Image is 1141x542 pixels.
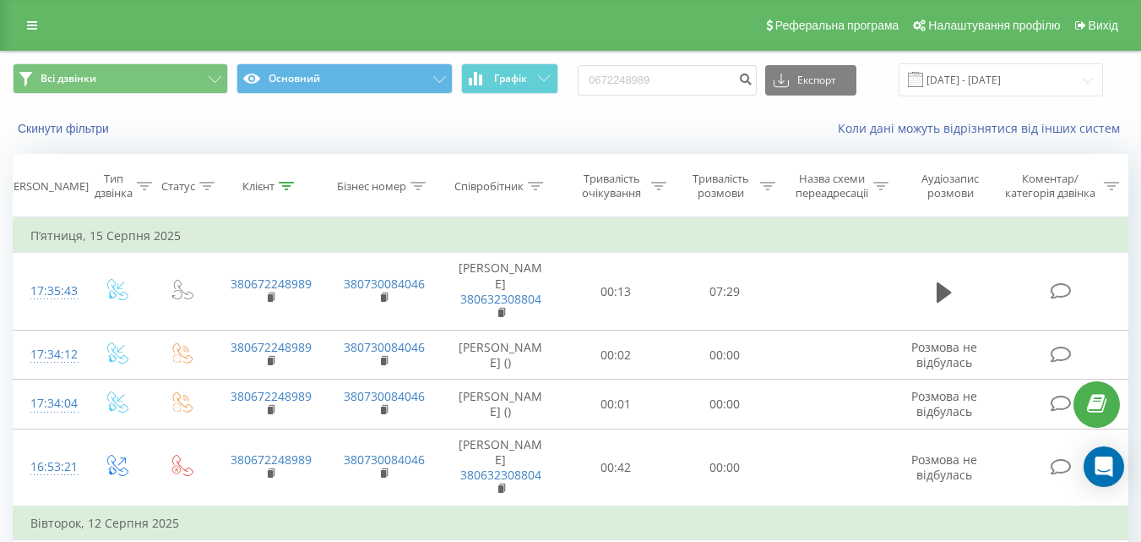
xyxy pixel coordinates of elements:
div: Аудіозапис розмови [908,172,993,200]
div: Клієнт [242,179,274,194]
a: 380672248989 [231,388,312,404]
a: 380730084046 [344,276,425,292]
div: Тривалість розмови [686,172,756,200]
td: [PERSON_NAME] [440,253,562,331]
div: 16:53:21 [30,451,66,484]
div: Співробітник [454,179,524,194]
span: Реферальна програма [775,19,899,32]
div: 17:34:04 [30,387,66,420]
a: 380730084046 [344,452,425,468]
button: Всі дзвінки [13,63,228,94]
div: Коментар/категорія дзвінка [1001,172,1100,200]
td: 00:01 [562,380,671,429]
td: 00:02 [562,331,671,380]
span: Розмова не відбулась [911,388,977,419]
div: Бізнес номер [337,179,406,194]
a: 380730084046 [344,388,425,404]
span: Розмова не відбулась [911,339,977,370]
button: Скинути фільтри [13,121,117,136]
div: Open Intercom Messenger [1084,446,1124,487]
td: 00:00 [671,380,780,429]
a: 380672248989 [231,339,312,355]
div: Статус [161,179,195,194]
td: Вівторок, 12 Серпня 2025 [14,506,1128,540]
span: Розмова не відбулась [911,452,977,483]
div: 17:35:43 [30,275,66,308]
span: Графік [494,73,527,85]
a: 380672248989 [231,276,312,292]
span: Всі дзвінки [41,72,96,85]
a: 380730084046 [344,339,425,355]
div: [PERSON_NAME] [3,179,89,194]
a: 380632308804 [460,291,541,307]
a: Коли дані можуть відрізнятися вiд інших систем [838,120,1128,136]
button: Графік [461,63,558,94]
td: [PERSON_NAME] [440,429,562,506]
td: П’ятниця, 15 Серпня 2025 [14,219,1128,253]
td: 07:29 [671,253,780,331]
td: 00:42 [562,429,671,506]
button: Експорт [765,65,856,96]
span: Налаштування профілю [928,19,1060,32]
td: [PERSON_NAME] () [440,331,562,380]
span: Вихід [1089,19,1118,32]
div: Тривалість очікування [577,172,647,200]
button: Основний [236,63,452,94]
td: 00:00 [671,429,780,506]
div: 17:34:12 [30,338,66,371]
td: 00:13 [562,253,671,331]
input: Пошук за номером [578,65,757,96]
div: Назва схеми переадресації [795,172,869,200]
a: 380672248989 [231,452,312,468]
a: 380632308804 [460,467,541,483]
div: Тип дзвінка [95,172,133,200]
td: [PERSON_NAME] () [440,380,562,429]
td: 00:00 [671,331,780,380]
